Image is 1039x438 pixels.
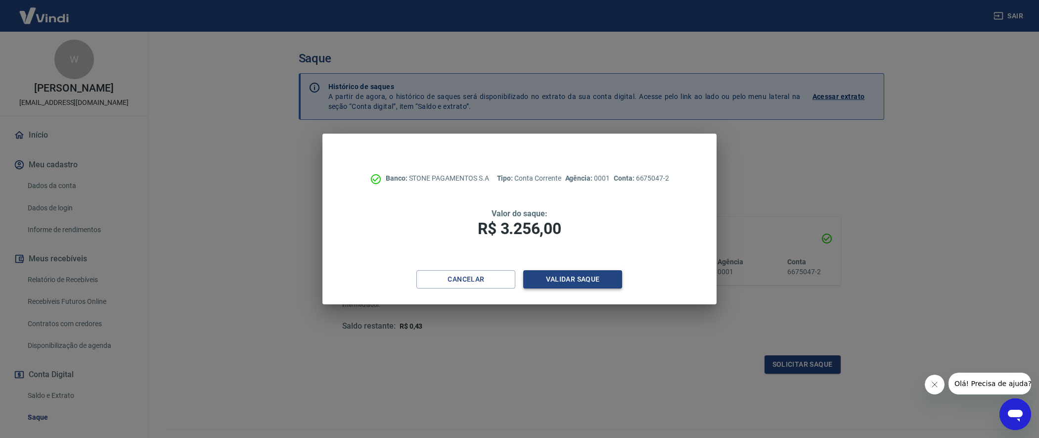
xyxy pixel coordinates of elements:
p: 0001 [565,173,610,184]
p: STONE PAGAMENTOS S.A [386,173,489,184]
span: Tipo: [497,174,515,182]
span: Agência: [565,174,594,182]
span: Valor do saque: [492,209,547,218]
p: 6675047-2 [614,173,669,184]
iframe: Fechar mensagem [925,375,945,394]
iframe: Mensagem da empresa [949,373,1031,394]
span: Conta: [614,174,636,182]
iframe: Botão para abrir a janela de mensagens [999,398,1031,430]
span: Banco: [386,174,409,182]
button: Validar saque [523,270,622,289]
span: R$ 3.256,00 [478,219,561,238]
button: Cancelar [416,270,515,289]
span: Olá! Precisa de ajuda? [6,7,83,15]
p: Conta Corrente [497,173,561,184]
